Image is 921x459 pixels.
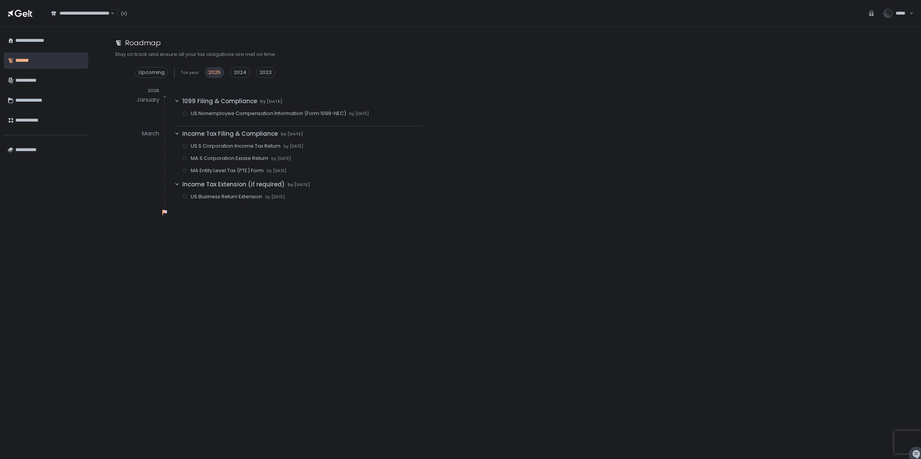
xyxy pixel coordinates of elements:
span: US Nonemployee Compensation Information (Form 1099-NEC) [191,110,346,117]
span: US S Corporation Income Tax Return [191,143,281,150]
span: 2025 [208,69,221,76]
span: Income Tax Filing & Compliance [182,130,278,138]
span: MA Entity Level Tax (PTE) Form [191,167,264,174]
div: Search for option [46,5,114,21]
span: 2024 [234,69,246,76]
span: by [DATE] [265,194,285,200]
h1: Roadmap [125,38,161,48]
div: 2026 [115,88,159,94]
span: by [DATE] [288,182,310,188]
div: January [137,94,159,106]
span: by [DATE] [260,99,282,104]
span: Tax year [181,70,199,76]
input: Search for option [109,10,110,17]
div: March [142,127,159,140]
div: Stay on track and ensure all your tax obligations are met on time. [115,51,910,58]
span: 1099 Filing & Compliance [182,97,257,106]
div: Upcoming [135,67,168,78]
span: by [DATE] [281,131,303,137]
span: by [DATE] [349,110,369,117]
span: US Business Return Extension [191,193,262,200]
span: Income Tax Extension (if required) [182,180,285,189]
span: MA S Corporation Excise Return [191,155,268,162]
span: by [DATE] [284,143,303,149]
span: by [DATE] [271,155,291,161]
span: by [DATE] [267,168,286,174]
span: 2023 [259,69,272,76]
